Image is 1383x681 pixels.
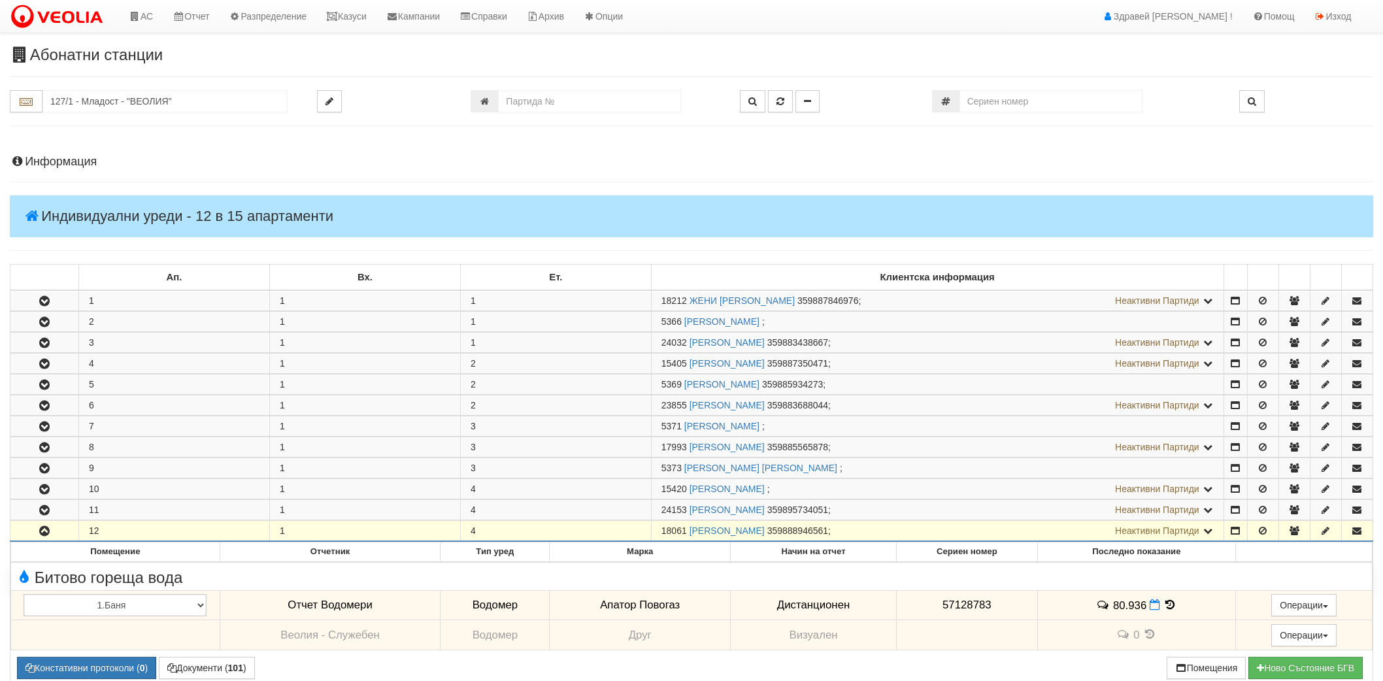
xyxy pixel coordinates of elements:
[690,505,765,515] a: [PERSON_NAME]
[79,354,270,374] td: 4
[17,657,156,679] button: Констативни протоколи (0)
[79,437,270,457] td: 8
[550,620,730,650] td: Друг
[959,90,1142,112] input: Сериен номер
[1133,629,1139,641] span: 0
[767,400,828,410] span: 359883688044
[1341,265,1373,291] td: : No sort applied, sorting is disabled
[471,295,476,306] span: 1
[1310,265,1341,291] td: : No sort applied, sorting is disabled
[441,620,550,650] td: Водомер
[690,295,795,306] a: ЖЕНИ [PERSON_NAME]
[767,505,828,515] span: 359895734051
[220,542,441,562] th: Отчетник
[1150,599,1160,610] i: Нов Отчет към 01/09/2025
[1142,628,1157,640] span: История на показанията
[1224,265,1247,291] td: : No sort applied, sorting is disabled
[651,354,1224,374] td: ;
[797,295,858,306] span: 359887846976
[269,374,460,395] td: 1
[79,265,270,291] td: Ап.: No sort applied, sorting is disabled
[550,590,730,620] td: Апатор Повогаз
[471,463,476,473] span: 3
[269,521,460,542] td: 1
[1096,599,1113,611] span: История на забележките
[651,374,1224,395] td: ;
[1163,599,1178,611] span: История на показанията
[1115,337,1199,348] span: Неактивни Партиди
[159,657,255,679] button: Документи (101)
[79,479,270,499] td: 10
[690,525,765,536] a: [PERSON_NAME]
[942,599,991,611] span: 57128783
[498,90,681,112] input: Партида №
[767,525,828,536] span: 359888946561
[441,542,550,562] th: Тип уред
[288,599,372,611] span: Отчет Водомери
[79,374,270,395] td: 5
[1167,657,1246,679] button: Помещения
[42,90,288,112] input: Абонатна станция
[651,479,1224,499] td: ;
[79,333,270,353] td: 3
[690,358,765,369] a: [PERSON_NAME]
[1115,295,1199,306] span: Неактивни Партиди
[1115,484,1199,494] span: Неактивни Партиди
[79,312,270,332] td: 2
[767,442,828,452] span: 359885565878
[79,500,270,520] td: 11
[651,312,1224,332] td: ;
[661,316,682,327] span: Партида №
[79,416,270,437] td: 7
[661,379,682,390] span: Партида №
[10,156,1373,169] h4: Информация
[1115,525,1199,536] span: Неактивни Партиди
[1113,599,1146,611] span: 80.936
[661,295,687,306] span: Партида №
[471,379,476,390] span: 2
[767,358,828,369] span: 359887350471
[167,272,182,282] b: Ап.
[471,358,476,369] span: 2
[10,265,79,291] td: : No sort applied, sorting is disabled
[471,442,476,452] span: 3
[1271,594,1337,616] button: Операции
[10,195,1373,237] h4: Индивидуални уреди - 12 в 15 апартаменти
[661,442,687,452] span: Партида №
[471,400,476,410] span: 2
[897,542,1037,562] th: Сериен номер
[690,484,765,494] a: [PERSON_NAME]
[661,463,682,473] span: Партида №
[549,272,562,282] b: Ет.
[661,421,682,431] span: Партида №
[661,358,687,369] span: Партида №
[661,337,687,348] span: Партида №
[269,265,460,291] td: Вх.: No sort applied, sorting is disabled
[661,484,687,494] span: Партида №
[651,416,1224,437] td: ;
[730,620,896,650] td: Визуален
[269,479,460,499] td: 1
[269,458,460,478] td: 1
[684,379,759,390] a: [PERSON_NAME]
[661,400,687,410] span: Партида №
[79,395,270,416] td: 6
[79,458,270,478] td: 9
[1115,505,1199,515] span: Неактивни Партиди
[880,272,995,282] b: Клиентска информация
[661,525,687,536] span: Партида №
[471,505,476,515] span: 4
[269,500,460,520] td: 1
[767,337,828,348] span: 359883438667
[690,337,765,348] a: [PERSON_NAME]
[471,421,476,431] span: 3
[471,484,476,494] span: 4
[140,663,145,673] b: 0
[228,663,243,673] b: 101
[269,333,460,353] td: 1
[684,421,759,431] a: [PERSON_NAME]
[651,521,1224,542] td: ;
[280,629,380,641] span: Веолия - Служебен
[1248,657,1363,679] button: Новo Състояние БГВ
[1115,442,1199,452] span: Неактивни Партиди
